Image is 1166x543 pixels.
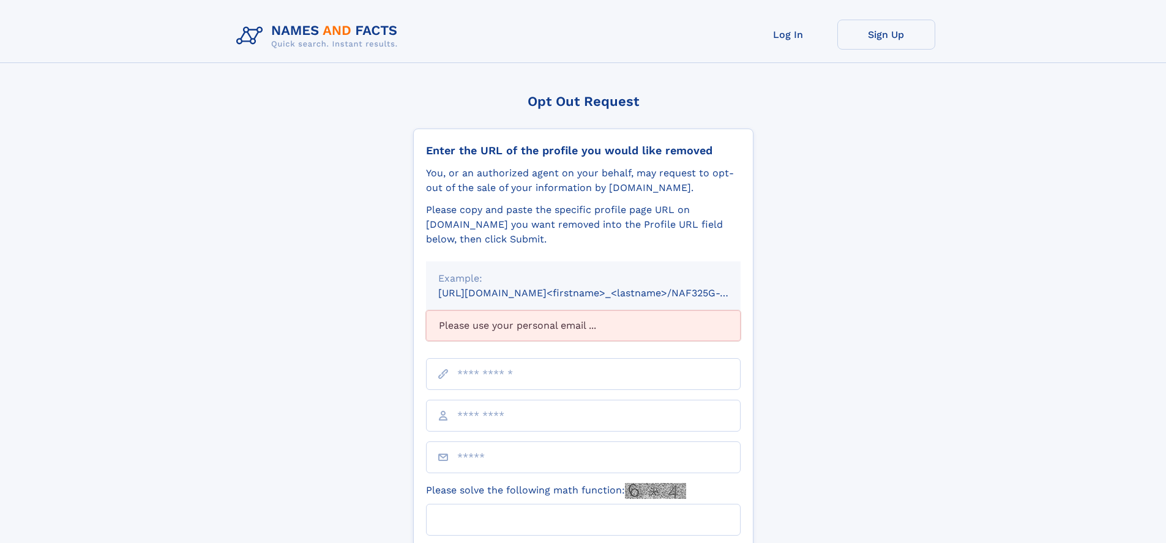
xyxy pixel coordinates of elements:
div: Please use your personal email ... [426,310,741,341]
div: Opt Out Request [413,94,753,109]
a: Log In [739,20,837,50]
a: Sign Up [837,20,935,50]
div: You, or an authorized agent on your behalf, may request to opt-out of the sale of your informatio... [426,166,741,195]
img: Logo Names and Facts [231,20,408,53]
div: Enter the URL of the profile you would like removed [426,144,741,157]
label: Please solve the following math function: [426,483,686,499]
div: Please copy and paste the specific profile page URL on [DOMAIN_NAME] you want removed into the Pr... [426,203,741,247]
div: Example: [438,271,728,286]
small: [URL][DOMAIN_NAME]<firstname>_<lastname>/NAF325G-xxxxxxxx [438,287,764,299]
